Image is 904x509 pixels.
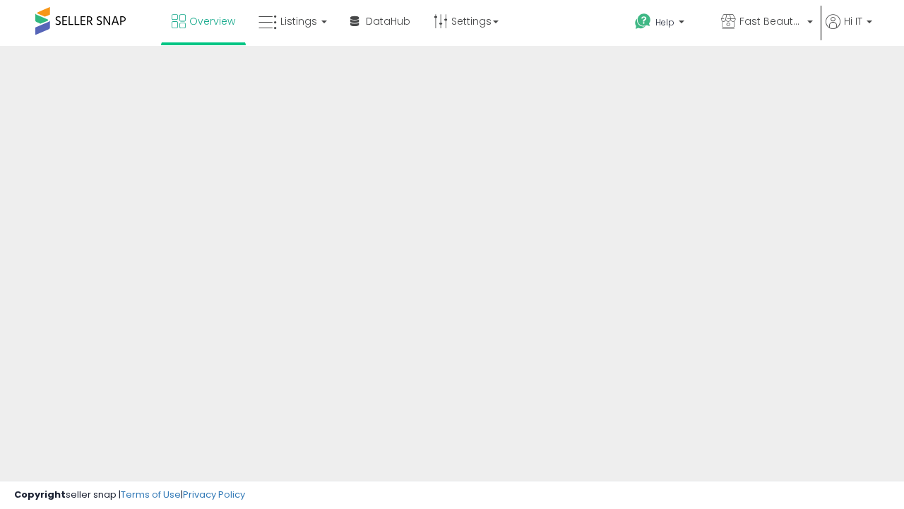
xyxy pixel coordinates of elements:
[366,14,410,28] span: DataHub
[624,2,708,46] a: Help
[14,488,66,501] strong: Copyright
[183,488,245,501] a: Privacy Policy
[844,14,862,28] span: Hi IT
[189,14,235,28] span: Overview
[14,488,245,502] div: seller snap | |
[826,14,872,46] a: Hi IT
[280,14,317,28] span: Listings
[634,13,652,30] i: Get Help
[739,14,803,28] span: Fast Beauty ([GEOGRAPHIC_DATA])
[121,488,181,501] a: Terms of Use
[655,16,674,28] span: Help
